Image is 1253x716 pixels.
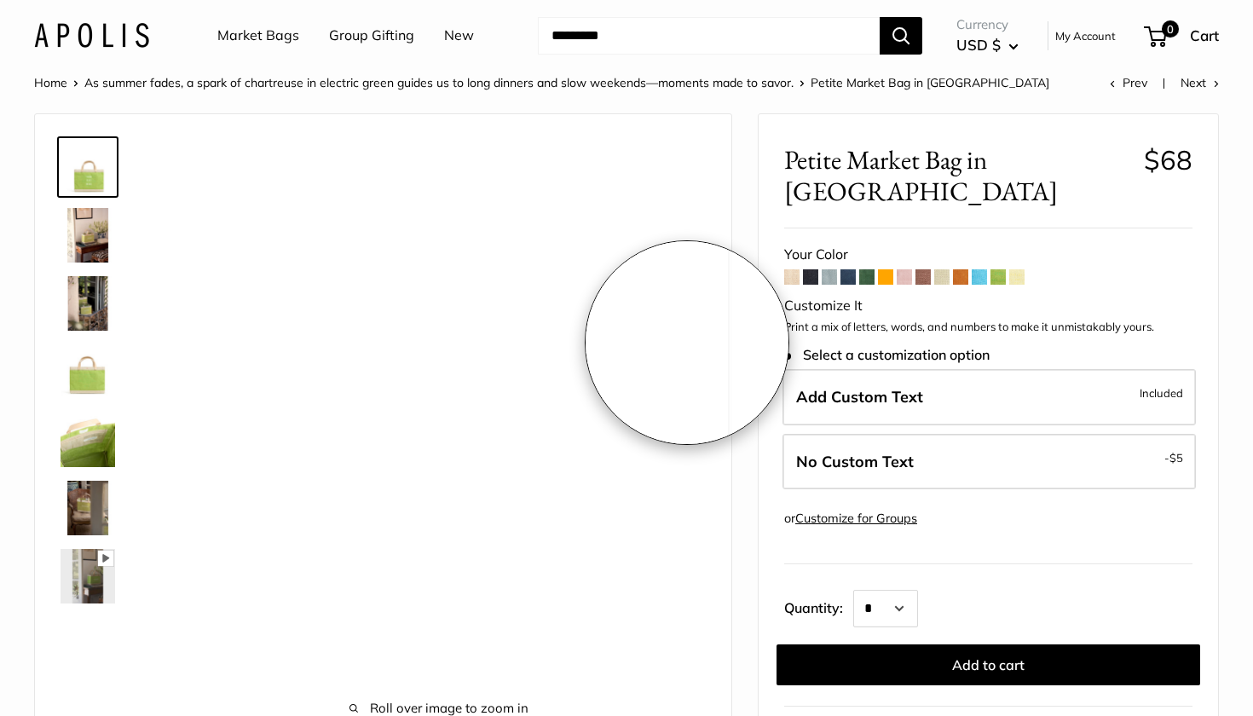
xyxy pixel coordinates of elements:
[784,347,990,363] span: Select a customization option
[1164,447,1183,468] span: -
[84,75,794,90] a: As summer fades, a spark of chartreuse in electric green guides us to long dinners and slow weeke...
[956,32,1019,59] button: USD $
[1190,26,1219,44] span: Cart
[784,293,1192,319] div: Customize It
[1162,20,1179,38] span: 0
[956,36,1001,54] span: USD $
[61,276,115,331] img: Petite Market Bag in Chartreuse
[34,23,149,48] img: Apolis
[57,546,118,607] a: Petite Market Bag in Chartreuse
[956,13,1019,37] span: Currency
[61,344,115,399] img: Petite Market Bag in Chartreuse
[61,481,115,535] img: Petite Market Bag in Chartreuse
[784,585,853,627] label: Quantity:
[1144,143,1192,176] span: $68
[796,452,914,471] span: No Custom Text
[217,23,299,49] a: Market Bags
[57,477,118,539] a: Petite Market Bag in Chartreuse
[784,144,1131,207] span: Petite Market Bag in [GEOGRAPHIC_DATA]
[57,273,118,334] a: Petite Market Bag in Chartreuse
[782,369,1196,425] label: Add Custom Text
[1110,75,1147,90] a: Prev
[61,413,115,467] img: Petite Market Bag in Chartreuse
[1140,383,1183,403] span: Included
[57,136,118,198] a: Petite Market Bag in Chartreuse
[1169,451,1183,465] span: $5
[444,23,474,49] a: New
[795,511,917,526] a: Customize for Groups
[538,17,880,55] input: Search...
[782,434,1196,490] label: Leave Blank
[784,507,917,530] div: or
[34,72,1049,94] nav: Breadcrumb
[784,242,1192,268] div: Your Color
[796,387,923,407] span: Add Custom Text
[1181,75,1219,90] a: Next
[880,17,922,55] button: Search
[57,341,118,402] a: Petite Market Bag in Chartreuse
[57,409,118,471] a: Petite Market Bag in Chartreuse
[61,140,115,194] img: Petite Market Bag in Chartreuse
[329,23,414,49] a: Group Gifting
[811,75,1049,90] span: Petite Market Bag in [GEOGRAPHIC_DATA]
[61,549,115,603] img: Petite Market Bag in Chartreuse
[777,644,1200,685] button: Add to cart
[61,208,115,263] img: Petite Market Bag in Chartreuse
[34,75,67,90] a: Home
[784,319,1192,336] p: Print a mix of letters, words, and numbers to make it unmistakably yours.
[57,205,118,266] a: Petite Market Bag in Chartreuse
[1146,22,1219,49] a: 0 Cart
[1055,26,1116,46] a: My Account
